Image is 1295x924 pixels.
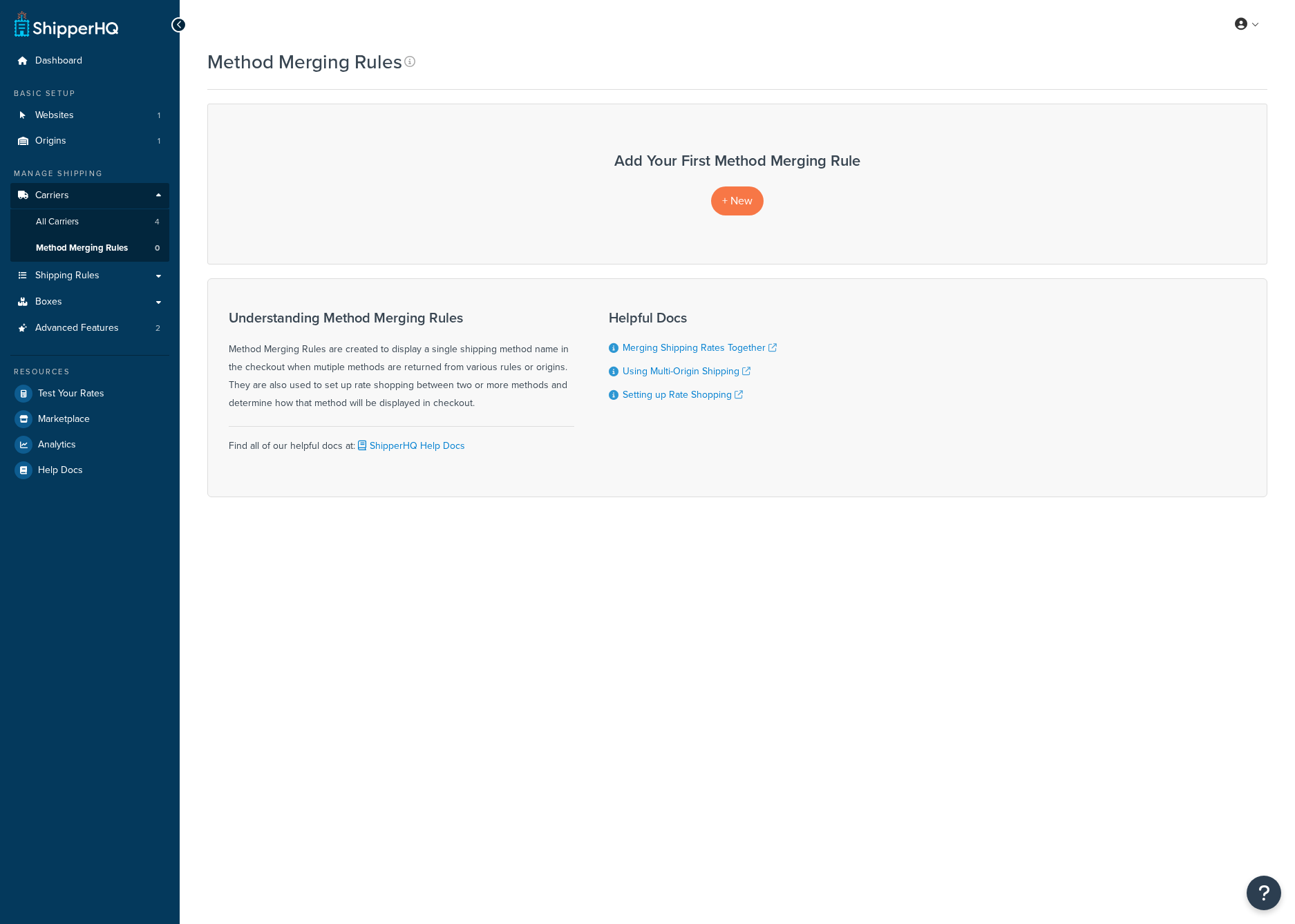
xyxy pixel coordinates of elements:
[36,216,79,228] span: All Carriers
[10,235,169,261] a: Method Merging Rules 0
[38,388,104,400] span: Test Your Rates
[35,190,69,202] span: Carriers
[10,432,169,457] a: Analytics
[229,310,574,325] h3: Understanding Method Merging Rules
[10,183,169,262] li: Carriers
[229,426,574,455] div: Find all of our helpful docs at:
[623,364,750,378] a: Using Multi-Origin Shipping
[35,270,100,282] span: Shipping Rules
[722,193,753,209] span: + New
[1247,876,1281,910] button: Open Resource Center
[10,168,169,180] div: Manage Shipping
[623,387,743,402] a: Setting up Rate Shopping
[158,110,160,122] span: 1
[10,103,169,128] li: Websites
[10,235,169,261] li: Method Merging Rules
[623,340,777,355] a: Merging Shipping Rates Together
[10,366,169,378] div: Resources
[10,316,169,341] li: Advanced Features
[155,323,160,334] span: 2
[10,263,169,289] a: Shipping Rules
[155,242,160,254] span: 0
[10,407,169,432] a: Marketplace
[355,439,465,453] a: ShipperHQ Help Docs
[10,209,169,235] a: All Carriers 4
[10,183,169,209] a: Carriers
[38,439,76,451] span: Analytics
[10,103,169,128] a: Websites 1
[10,381,169,406] a: Test Your Rates
[35,135,66,147] span: Origins
[609,310,777,325] h3: Helpful Docs
[222,153,1253,169] h3: Add Your First Method Merging Rule
[711,186,764,215] a: + New
[207,48,402,75] h1: Method Merging Rules
[10,458,169,483] a: Help Docs
[35,55,82,67] span: Dashboard
[35,110,74,122] span: Websites
[158,135,160,147] span: 1
[10,128,169,154] a: Origins 1
[35,296,62,308] span: Boxes
[10,316,169,341] a: Advanced Features 2
[155,216,160,228] span: 4
[38,465,83,477] span: Help Docs
[36,242,128,254] span: Method Merging Rules
[10,128,169,154] li: Origins
[10,48,169,74] a: Dashboard
[15,10,118,38] a: ShipperHQ Home
[38,414,90,425] span: Marketplace
[10,88,169,99] div: Basic Setup
[10,289,169,315] a: Boxes
[10,209,169,235] li: All Carriers
[229,310,574,412] div: Method Merging Rules are created to display a single shipping method name in the checkout when mu...
[35,323,119,334] span: Advanced Features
